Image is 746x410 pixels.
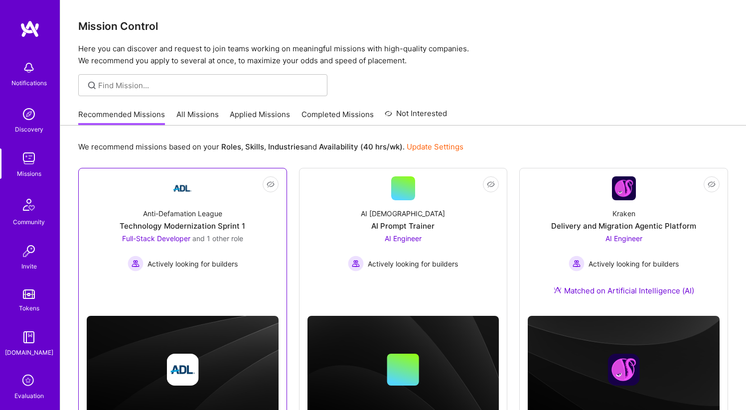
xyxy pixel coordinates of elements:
a: Not Interested [385,108,447,126]
div: Notifications [11,78,47,88]
i: icon EyeClosed [267,180,275,188]
img: Company Logo [170,176,194,200]
i: icon EyeClosed [708,180,716,188]
img: Company Logo [612,176,636,200]
b: Skills [245,142,264,151]
p: We recommend missions based on your , , and . [78,141,463,152]
a: AI [DEMOGRAPHIC_DATA]AI Prompt TrainerAI Engineer Actively looking for buildersActively looking f... [307,176,499,296]
b: Industries [268,142,304,151]
img: Company logo [166,354,198,386]
img: guide book [19,327,39,347]
a: Update Settings [407,142,463,151]
img: Invite [19,241,39,261]
a: Recommended Missions [78,109,165,126]
span: and 1 other role [192,234,243,243]
img: tokens [23,289,35,299]
img: logo [20,20,40,38]
div: Matched on Artificial Intelligence (AI) [554,285,694,296]
img: teamwork [19,148,39,168]
a: Company LogoKrakenDelivery and Migration Agentic PlatformAI Engineer Actively looking for builder... [528,176,720,308]
img: Actively looking for builders [128,256,144,272]
img: Actively looking for builders [569,256,585,272]
div: Discovery [15,124,43,135]
span: Actively looking for builders [148,259,238,269]
span: Full-Stack Developer [122,234,190,243]
input: Find Mission... [98,80,320,91]
div: Tokens [19,303,39,313]
span: AI Engineer [605,234,642,243]
img: Company logo [608,354,640,386]
div: AI [DEMOGRAPHIC_DATA] [361,208,445,219]
div: Community [13,217,45,227]
div: AI Prompt Trainer [371,221,435,231]
a: Completed Missions [301,109,374,126]
div: Missions [17,168,41,179]
b: Roles [221,142,241,151]
i: icon SelectionTeam [19,372,38,391]
b: Availability (40 hrs/wk) [319,142,403,151]
img: Actively looking for builders [348,256,364,272]
div: Technology Modernization Sprint 1 [120,221,245,231]
img: discovery [19,104,39,124]
p: Here you can discover and request to join teams working on meaningful missions with high-quality ... [78,43,728,67]
span: Actively looking for builders [368,259,458,269]
h3: Mission Control [78,20,728,32]
img: bell [19,58,39,78]
a: Applied Missions [230,109,290,126]
a: Company LogoAnti-Defamation LeagueTechnology Modernization Sprint 1Full-Stack Developer and 1 oth... [87,176,279,296]
div: Kraken [612,208,635,219]
img: Community [17,193,41,217]
div: Delivery and Migration Agentic Platform [551,221,696,231]
span: Actively looking for builders [589,259,679,269]
i: icon EyeClosed [487,180,495,188]
div: [DOMAIN_NAME] [5,347,53,358]
div: Evaluation [14,391,44,401]
a: All Missions [176,109,219,126]
div: Invite [21,261,37,272]
span: AI Engineer [385,234,422,243]
img: Ateam Purple Icon [554,286,562,294]
div: Anti-Defamation League [143,208,222,219]
i: icon SearchGrey [86,80,98,91]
